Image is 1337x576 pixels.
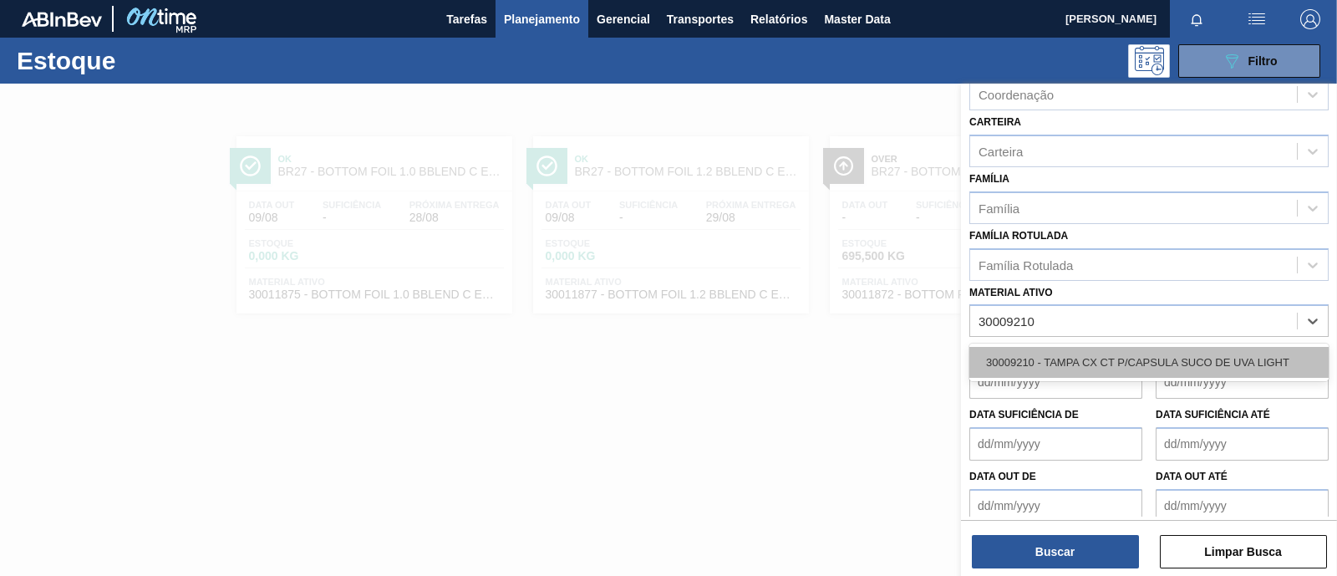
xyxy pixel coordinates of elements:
[1247,9,1267,29] img: userActions
[969,365,1142,399] input: dd/mm/yyyy
[979,257,1073,272] div: Família Rotulada
[1156,471,1228,482] label: Data out até
[446,9,487,29] span: Tarefas
[1170,8,1223,31] button: Notificações
[979,88,1054,102] div: Coordenação
[969,287,1053,298] label: Material ativo
[1156,365,1329,399] input: dd/mm/yyyy
[1178,44,1320,78] button: Filtro
[667,9,734,29] span: Transportes
[979,201,1019,215] div: Família
[969,116,1021,128] label: Carteira
[597,9,650,29] span: Gerencial
[1128,44,1170,78] div: Pogramando: nenhum usuário selecionado
[969,409,1079,421] label: Data suficiência de
[969,173,1009,185] label: Família
[969,471,1036,482] label: Data out de
[979,144,1023,158] div: Carteira
[504,9,580,29] span: Planejamento
[1248,54,1278,68] span: Filtro
[1156,427,1329,461] input: dd/mm/yyyy
[1156,409,1270,421] label: Data suficiência até
[1156,489,1329,522] input: dd/mm/yyyy
[824,9,890,29] span: Master Data
[969,427,1142,461] input: dd/mm/yyyy
[969,489,1142,522] input: dd/mm/yyyy
[22,12,102,27] img: TNhmsLtSVTkK8tSr43FrP2fwEKptu5GPRR3wAAAABJRU5ErkJggg==
[969,347,1329,378] div: 30009210 - TAMPA CX CT P/CAPSULA SUCO DE UVA LIGHT
[750,9,807,29] span: Relatórios
[969,230,1068,242] label: Família Rotulada
[1300,9,1320,29] img: Logout
[17,51,259,70] h1: Estoque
